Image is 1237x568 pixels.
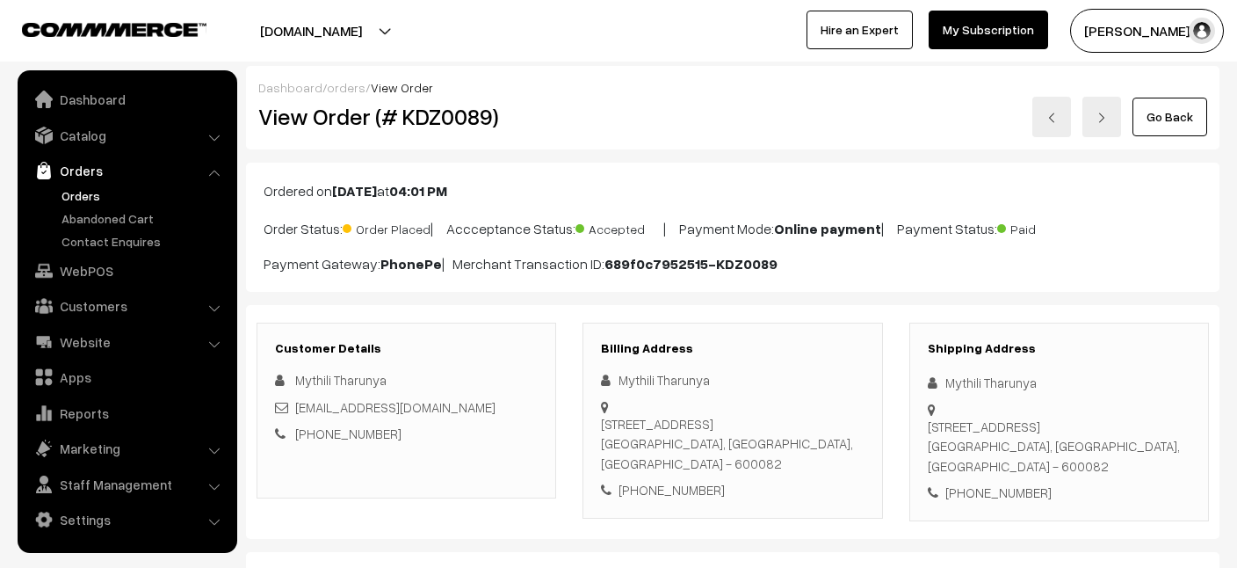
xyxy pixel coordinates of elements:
h3: Customer Details [275,341,538,356]
div: [PHONE_NUMBER] [601,480,864,500]
span: Order Placed [343,215,430,238]
b: 689f0c7952515-KDZ0089 [604,255,778,273]
span: Mythili Tharunya [295,372,387,388]
a: Go Back [1132,98,1207,136]
p: Payment Gateway: | Merchant Transaction ID: [264,253,1202,274]
img: COMMMERCE [22,23,206,36]
a: Staff Management [22,469,231,500]
a: COMMMERCE [22,18,176,39]
h3: Shipping Address [928,341,1190,356]
div: [STREET_ADDRESS] [GEOGRAPHIC_DATA], [GEOGRAPHIC_DATA], [GEOGRAPHIC_DATA] - 600082 [928,417,1190,477]
a: Reports [22,397,231,429]
div: Mythili Tharunya [601,370,864,390]
a: My Subscription [929,11,1048,49]
img: user [1189,18,1215,44]
p: Ordered on at [264,180,1202,201]
b: 04:01 PM [389,182,447,200]
div: [PHONE_NUMBER] [928,483,1190,503]
a: orders [327,80,365,95]
span: View Order [371,80,433,95]
a: Hire an Expert [807,11,913,49]
a: [PHONE_NUMBER] [295,426,401,441]
b: Online payment [774,220,881,237]
a: Apps [22,361,231,393]
a: Settings [22,504,231,535]
a: Dashboard [258,80,322,95]
a: Contact Enquires [57,232,231,251]
h2: View Order (# KDZ0089) [258,103,557,130]
a: Orders [22,155,231,186]
div: / / [258,78,1207,97]
div: [STREET_ADDRESS] [GEOGRAPHIC_DATA], [GEOGRAPHIC_DATA], [GEOGRAPHIC_DATA] - 600082 [601,414,864,474]
button: [PERSON_NAME] S… [1070,9,1224,53]
div: Mythili Tharunya [928,373,1190,393]
a: [EMAIL_ADDRESS][DOMAIN_NAME] [295,399,496,415]
span: Paid [997,215,1085,238]
span: Accepted [575,215,663,238]
a: Abandoned Cart [57,209,231,228]
img: left-arrow.png [1046,113,1057,123]
a: WebPOS [22,255,231,287]
a: Dashboard [22,84,231,115]
a: Website [22,326,231,358]
h3: Billing Address [601,341,864,356]
img: right-arrow.png [1096,113,1107,123]
p: Order Status: | Accceptance Status: | Payment Mode: | Payment Status: [264,215,1202,239]
a: Marketing [22,433,231,464]
b: PhonePe [380,255,442,273]
b: [DATE] [332,182,377,200]
a: Customers [22,290,231,322]
button: [DOMAIN_NAME] [199,9,423,53]
a: Catalog [22,120,231,151]
a: Orders [57,186,231,205]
